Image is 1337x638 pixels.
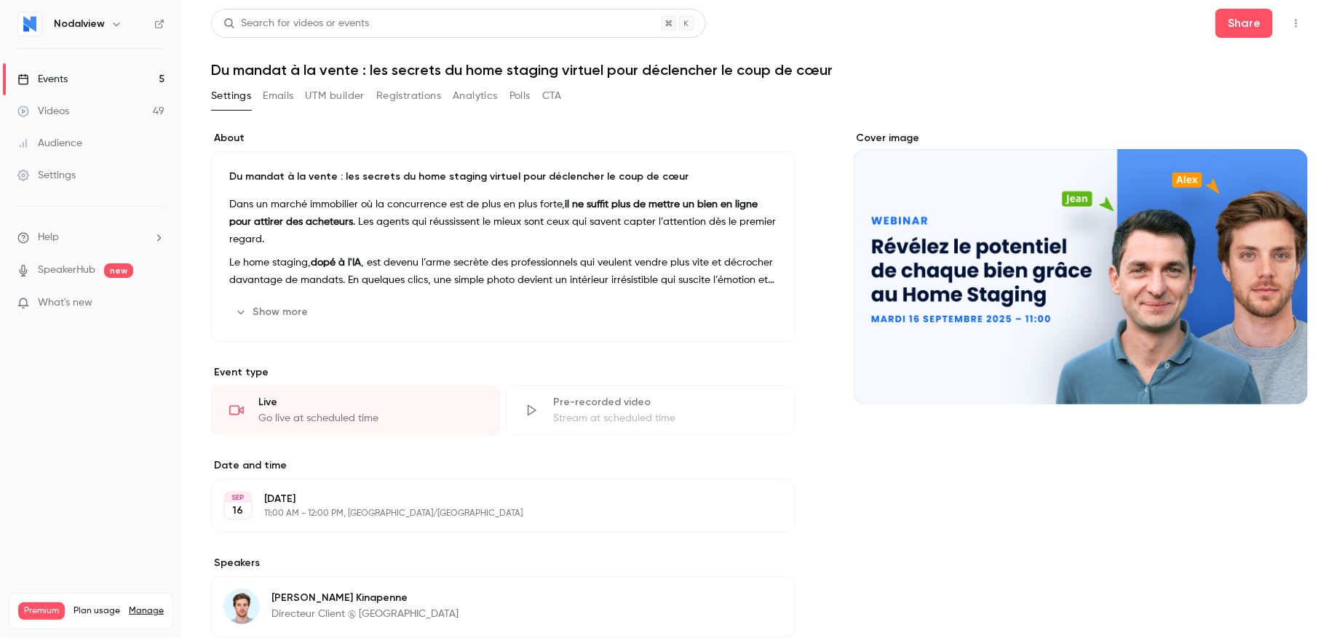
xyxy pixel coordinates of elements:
[54,17,105,31] h6: Nodalview
[225,493,251,503] div: SEP
[17,230,164,245] li: help-dropdown-opener
[17,136,82,151] div: Audience
[453,84,498,108] button: Analytics
[542,84,562,108] button: CTA
[18,12,41,36] img: Nodalview
[211,84,251,108] button: Settings
[376,84,441,108] button: Registrations
[258,395,482,410] div: Live
[306,84,365,108] button: UTM builder
[211,556,796,570] label: Speakers
[211,458,796,473] label: Date and time
[553,395,777,410] div: Pre-recorded video
[211,131,796,145] label: About
[38,295,92,311] span: What's new
[229,196,777,248] p: Dans un marché immobilier où la concurrence est de plus en plus forte, . Les agents qui réussisse...
[38,230,59,245] span: Help
[1215,9,1273,38] button: Share
[211,386,500,435] div: LiveGo live at scheduled time
[506,386,795,435] div: Pre-recorded videoStream at scheduled time
[211,576,796,637] div: Alexandre Kinapenne[PERSON_NAME] KinapenneDirecteur Client @ [GEOGRAPHIC_DATA]
[509,84,531,108] button: Polls
[17,72,68,87] div: Events
[17,104,69,119] div: Videos
[271,591,459,605] p: [PERSON_NAME] Kinapenne
[229,300,317,324] button: Show more
[553,411,777,426] div: Stream at scheduled time
[271,607,459,621] p: Directeur Client @ [GEOGRAPHIC_DATA]
[263,84,293,108] button: Emails
[211,61,1308,79] h1: Du mandat à la vente : les secrets du home staging virtuel pour déclencher le coup de cœur
[229,170,777,184] p: Du mandat à la vente : les secrets du home staging virtuel pour déclencher le coup de cœur
[233,503,244,518] p: 16
[854,131,1308,404] section: Cover image
[38,263,95,278] a: SpeakerHub
[74,605,120,617] span: Plan usage
[129,605,164,617] a: Manage
[264,508,718,519] p: 11:00 AM - 12:00 PM, [GEOGRAPHIC_DATA]/[GEOGRAPHIC_DATA]
[147,297,164,310] iframe: Noticeable Trigger
[311,258,361,268] strong: dopé à l'IA
[18,602,65,620] span: Premium
[104,263,133,278] span: new
[224,589,259,624] img: Alexandre Kinapenne
[258,411,482,426] div: Go live at scheduled time
[211,365,796,380] p: Event type
[854,131,1308,145] label: Cover image
[264,492,718,506] p: [DATE]
[223,16,369,31] div: Search for videos or events
[17,168,76,183] div: Settings
[229,254,777,289] p: Le home staging, , est devenu l’arme secrète des professionnels qui veulent vendre plus vite et d...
